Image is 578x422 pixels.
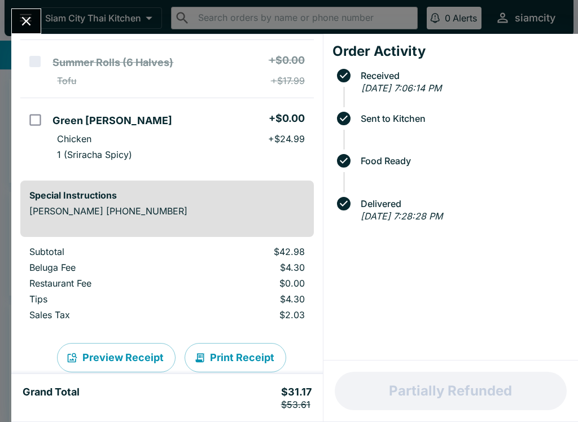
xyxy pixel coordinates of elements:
button: Print Receipt [185,343,286,372]
span: Sent to Kitchen [355,113,569,124]
span: Delivered [355,199,569,209]
h6: Special Instructions [29,190,305,201]
p: $4.30 [194,293,304,305]
p: $53.61 [281,399,312,410]
p: $4.30 [194,262,304,273]
h5: + $0.00 [269,54,305,67]
p: + $24.99 [268,133,305,144]
p: Tips [29,293,176,305]
p: $2.03 [194,309,304,320]
p: Restaurant Fee [29,278,176,289]
h5: Grand Total [23,385,80,410]
p: $42.98 [194,246,304,257]
h4: Order Activity [332,43,569,60]
p: Chicken [57,133,91,144]
span: Received [355,71,569,81]
h5: $31.17 [281,385,312,410]
h5: Green [PERSON_NAME] [52,114,172,128]
span: Food Ready [355,156,569,166]
em: [DATE] 7:06:14 PM [361,82,441,94]
p: Tofu [57,75,76,86]
em: [DATE] 7:28:28 PM [361,210,443,222]
h5: Summer Rolls (6 Halves) [52,56,173,69]
p: + $17.99 [271,75,305,86]
p: Subtotal [29,246,176,257]
h5: + $0.00 [269,112,305,125]
p: Sales Tax [29,309,176,320]
p: 1 (Sriracha Spicy) [57,149,132,160]
p: [PERSON_NAME] [PHONE_NUMBER] [29,205,305,217]
table: orders table [20,246,314,325]
button: Preview Receipt [57,343,176,372]
p: $0.00 [194,278,304,289]
button: Close [12,9,41,33]
p: Beluga Fee [29,262,176,273]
